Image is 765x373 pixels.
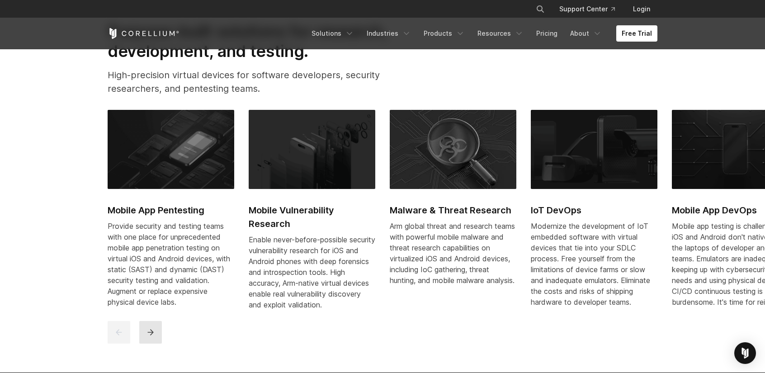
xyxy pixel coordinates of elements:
[108,203,234,217] h2: Mobile App Pentesting
[418,25,470,42] a: Products
[390,110,516,296] a: Malware & Threat Research Malware & Threat Research Arm global threat and research teams with pow...
[531,25,563,42] a: Pricing
[108,221,234,307] div: Provide security and testing teams with one place for unprecedented mobile app penetration testin...
[361,25,416,42] a: Industries
[108,28,179,39] a: Corellium Home
[108,321,130,344] button: previous
[565,25,607,42] a: About
[108,110,234,318] a: Mobile App Pentesting Mobile App Pentesting Provide security and testing teams with one place for...
[532,1,548,17] button: Search
[108,110,234,189] img: Mobile App Pentesting
[249,110,375,189] img: Mobile Vulnerability Research
[531,110,657,318] a: IoT DevOps IoT DevOps Modernize the development of IoT embedded software with virtual devices tha...
[306,25,657,42] div: Navigation Menu
[531,221,657,307] div: Modernize the development of IoT embedded software with virtual devices that tie into your SDLC p...
[390,110,516,189] img: Malware & Threat Research
[390,203,516,217] h2: Malware & Threat Research
[525,1,657,17] div: Navigation Menu
[472,25,529,42] a: Resources
[249,203,375,231] h2: Mobile Vulnerability Research
[626,1,657,17] a: Login
[306,25,359,42] a: Solutions
[249,234,375,310] div: Enable never-before-possible security vulnerability research for iOS and Android phones with deep...
[531,110,657,189] img: IoT DevOps
[390,221,516,286] div: Arm global threat and research teams with powerful mobile malware and threat research capabilitie...
[552,1,622,17] a: Support Center
[616,25,657,42] a: Free Trial
[531,203,657,217] h2: IoT DevOps
[249,110,375,321] a: Mobile Vulnerability Research Mobile Vulnerability Research Enable never-before-possible security...
[734,342,756,364] div: Open Intercom Messenger
[108,68,416,95] p: High-precision virtual devices for software developers, security researchers, and pentesting teams.
[139,321,162,344] button: next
